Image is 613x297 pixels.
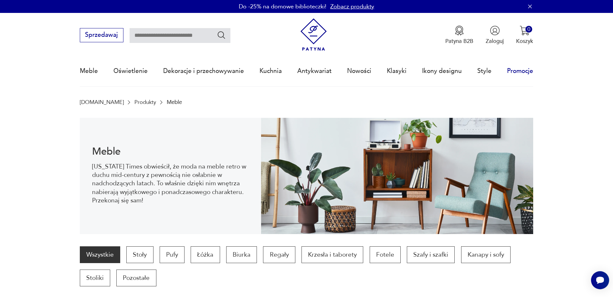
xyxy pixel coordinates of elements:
[477,56,491,86] a: Style
[407,246,455,263] a: Szafy i szafki
[263,246,295,263] a: Regały
[259,56,282,86] a: Kuchnia
[370,246,401,263] a: Fotele
[113,56,148,86] a: Oświetlenie
[486,37,504,45] p: Zaloguj
[126,246,153,263] a: Stoły
[516,37,533,45] p: Koszyk
[297,18,330,51] img: Patyna - sklep z meblami i dekoracjami vintage
[490,26,500,36] img: Ikonka użytkownika
[445,26,473,45] button: Patyna B2B
[80,28,123,42] button: Sprzedawaj
[92,147,249,156] h1: Meble
[445,26,473,45] a: Ikona medaluPatyna B2B
[591,271,609,289] iframe: Smartsupp widget button
[191,246,220,263] a: Łóżka
[454,26,464,36] img: Ikona medalu
[507,56,533,86] a: Promocje
[261,118,533,234] img: Meble
[525,26,532,33] div: 0
[486,26,504,45] button: Zaloguj
[80,99,124,105] a: [DOMAIN_NAME]
[80,33,123,38] a: Sprzedawaj
[80,246,120,263] a: Wszystkie
[92,162,249,205] p: [US_STATE] Times obwieścił, że moda na meble retro w duchu mid-century z pewnością nie osłabnie w...
[422,56,462,86] a: Ikony designu
[167,99,182,105] p: Meble
[461,246,511,263] a: Kanapy i sofy
[239,3,326,11] p: Do -25% na domowe biblioteczki!
[163,56,244,86] a: Dekoracje i przechowywanie
[80,270,110,286] a: Stoliki
[347,56,371,86] a: Nowości
[520,26,530,36] img: Ikona koszyka
[134,99,156,105] a: Produkty
[116,270,156,286] a: Pozostałe
[387,56,407,86] a: Klasyki
[297,56,332,86] a: Antykwariat
[217,30,226,40] button: Szukaj
[226,246,257,263] a: Biurka
[445,37,473,45] p: Patyna B2B
[301,246,363,263] a: Krzesła i taborety
[80,56,98,86] a: Meble
[160,246,185,263] a: Pufy
[516,26,533,45] button: 0Koszyk
[330,3,374,11] a: Zobacz produkty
